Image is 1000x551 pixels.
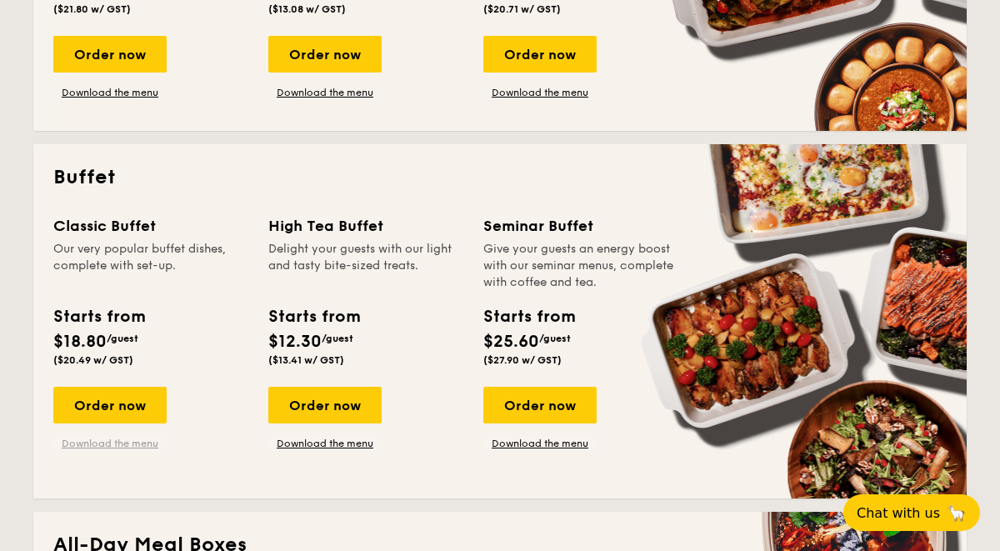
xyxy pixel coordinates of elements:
[483,304,574,329] div: Starts from
[53,164,947,191] h2: Buffet
[483,354,562,366] span: ($27.90 w/ GST)
[483,437,597,450] a: Download the menu
[268,86,382,99] a: Download the menu
[268,241,463,291] div: Delight your guests with our light and tasty bite-sized treats.
[53,437,167,450] a: Download the menu
[53,36,167,73] div: Order now
[483,3,561,15] span: ($20.71 w/ GST)
[483,214,678,238] div: Seminar Buffet
[53,354,133,366] span: ($20.49 w/ GST)
[268,214,463,238] div: High Tea Buffet
[268,3,346,15] span: ($13.08 w/ GST)
[268,36,382,73] div: Order now
[483,241,678,291] div: Give your guests an energy boost with our seminar menus, complete with coffee and tea.
[107,333,138,344] span: /guest
[53,3,131,15] span: ($21.80 w/ GST)
[947,503,967,523] span: 🦙
[268,437,382,450] a: Download the menu
[53,214,248,238] div: Classic Buffet
[268,354,344,366] span: ($13.41 w/ GST)
[483,86,597,99] a: Download the menu
[857,505,940,521] span: Chat with us
[53,86,167,99] a: Download the menu
[268,304,359,329] div: Starts from
[53,332,107,352] span: $18.80
[268,387,382,423] div: Order now
[53,387,167,423] div: Order now
[483,332,539,352] span: $25.60
[483,387,597,423] div: Order now
[539,333,571,344] span: /guest
[483,36,597,73] div: Order now
[53,241,248,291] div: Our very popular buffet dishes, complete with set-up.
[268,332,322,352] span: $12.30
[843,494,980,531] button: Chat with us🦙
[53,304,144,329] div: Starts from
[322,333,353,344] span: /guest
